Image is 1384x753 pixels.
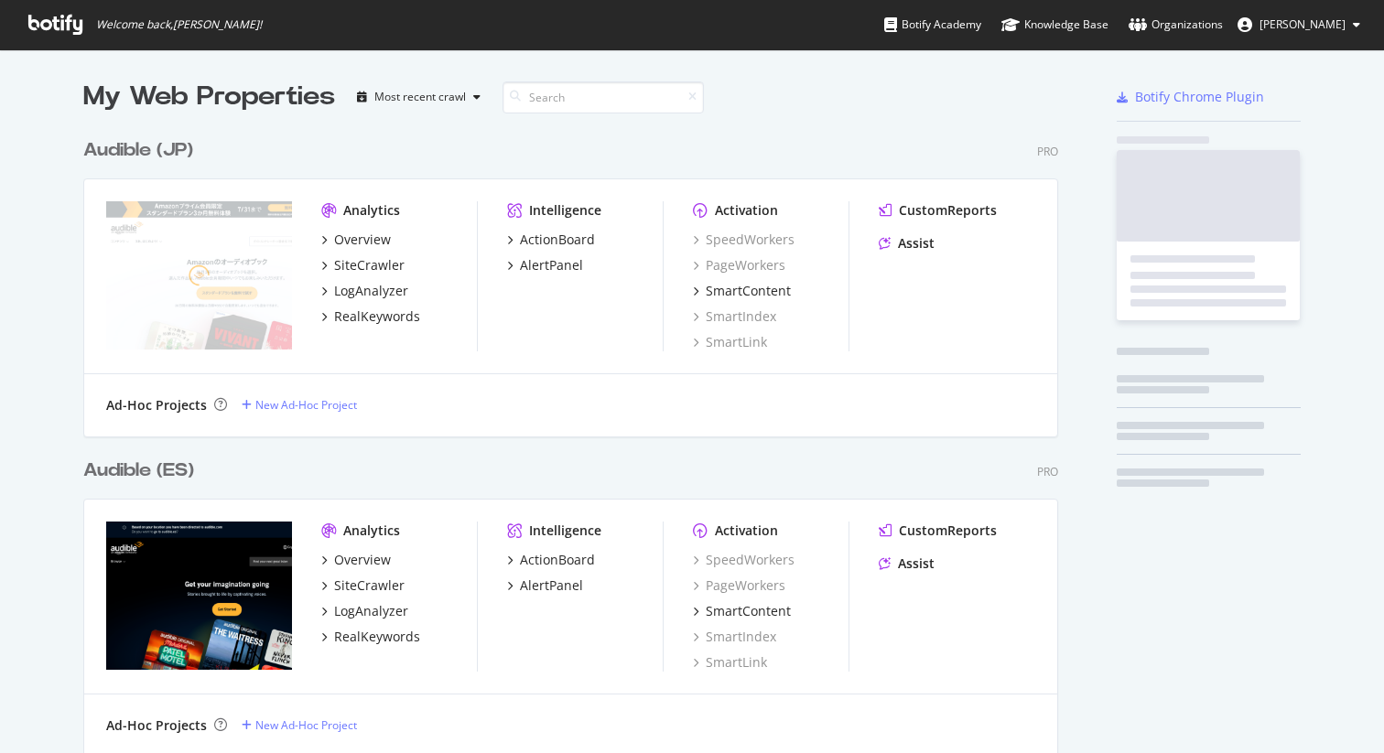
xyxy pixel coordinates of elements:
a: SmartLink [693,653,767,672]
div: New Ad-Hoc Project [255,397,357,413]
div: Audible (JP) [83,137,193,164]
div: SmartContent [706,282,791,300]
a: Assist [879,234,935,253]
a: Assist [879,554,935,573]
div: New Ad-Hoc Project [255,717,357,733]
a: LogAnalyzer [321,602,408,620]
div: Assist [898,234,935,253]
a: SpeedWorkers [693,231,795,249]
a: PageWorkers [693,256,785,274]
div: Knowledge Base [1001,16,1108,34]
a: SmartIndex [693,628,776,646]
a: SmartLink [693,333,767,351]
a: ActionBoard [507,231,595,249]
div: Pro [1037,464,1058,479]
a: Botify Chrome Plugin [1117,88,1264,106]
span: Annie Werbler [1260,16,1346,32]
div: Overview [334,231,391,249]
a: SmartIndex [693,307,776,326]
div: Ad-Hoc Projects [106,396,207,414]
input: Search [503,81,704,113]
img: audible.es [106,522,292,670]
a: AlertPanel [507,576,583,595]
img: audible.co.jp [106,201,292,350]
div: CustomReports [899,201,997,220]
div: AlertPanel [520,576,583,595]
div: Analytics [343,201,400,220]
a: AlertPanel [507,256,583,274]
div: My Web Properties [83,79,335,115]
a: LogAnalyzer [321,282,408,300]
a: ActionBoard [507,551,595,569]
div: RealKeywords [334,307,420,326]
div: LogAnalyzer [334,602,408,620]
a: SiteCrawler [321,256,405,274]
div: AlertPanel [520,256,583,274]
a: CustomReports [879,522,997,540]
div: RealKeywords [334,628,420,646]
a: PageWorkers [693,576,785,595]
a: Overview [321,551,391,569]
a: RealKeywords [321,628,420,646]
div: Most recent crawl [374,91,466,102]
a: New Ad-Hoc Project [242,397,357,413]
a: New Ad-Hoc Project [242,717,357,733]
div: CustomReports [899,522,997,540]
a: Audible (ES) [83,457,201,484]
a: SmartContent [693,282,791,300]
div: Organizations [1129,16,1223,34]
div: Intelligence [529,201,601,220]
a: CustomReports [879,201,997,220]
div: Assist [898,554,935,573]
div: ActionBoard [520,231,595,249]
a: SmartContent [693,602,791,620]
div: LogAnalyzer [334,282,408,300]
div: Pro [1037,144,1058,159]
a: Audible (JP) [83,137,200,164]
div: Botify Chrome Plugin [1135,88,1264,106]
div: Activation [715,201,778,220]
div: Overview [334,551,391,569]
div: Intelligence [529,522,601,540]
a: SiteCrawler [321,576,405,595]
button: [PERSON_NAME] [1223,10,1375,39]
a: Overview [321,231,391,249]
div: ActionBoard [520,551,595,569]
div: Analytics [343,522,400,540]
div: Botify Academy [884,16,981,34]
button: Most recent crawl [350,82,488,112]
div: SmartContent [706,602,791,620]
div: Activation [715,522,778,540]
a: SpeedWorkers [693,551,795,569]
span: Welcome back, [PERSON_NAME] ! [96,17,262,32]
div: SiteCrawler [334,576,405,595]
div: Ad-Hoc Projects [106,716,207,735]
div: Audible (ES) [83,457,194,484]
div: SiteCrawler [334,256,405,274]
a: RealKeywords [321,307,420,326]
